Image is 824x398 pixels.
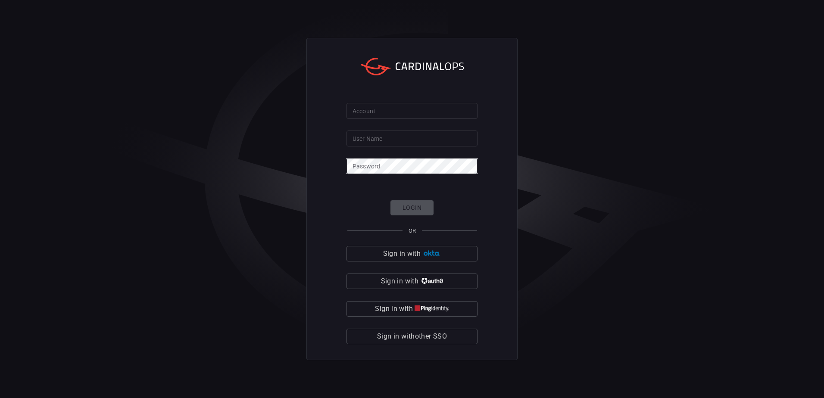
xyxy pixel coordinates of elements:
[346,103,478,119] input: Type your account
[346,301,478,317] button: Sign in with
[346,329,478,344] button: Sign in withother SSO
[420,278,443,284] img: vP8Hhh4KuCH8AavWKdZY7RZgAAAAASUVORK5CYII=
[346,274,478,289] button: Sign in with
[346,246,478,261] button: Sign in with
[377,330,447,342] span: Sign in with other SSO
[381,275,418,287] span: Sign in with
[409,227,416,234] span: OR
[415,305,449,312] img: quu4iresuhQAAAABJRU5ErkJggg==
[383,248,421,260] span: Sign in with
[346,131,478,146] input: Type your user name
[422,250,441,257] img: Ad5vKXme8s1CQAAAABJRU5ErkJggg==
[375,303,412,315] span: Sign in with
